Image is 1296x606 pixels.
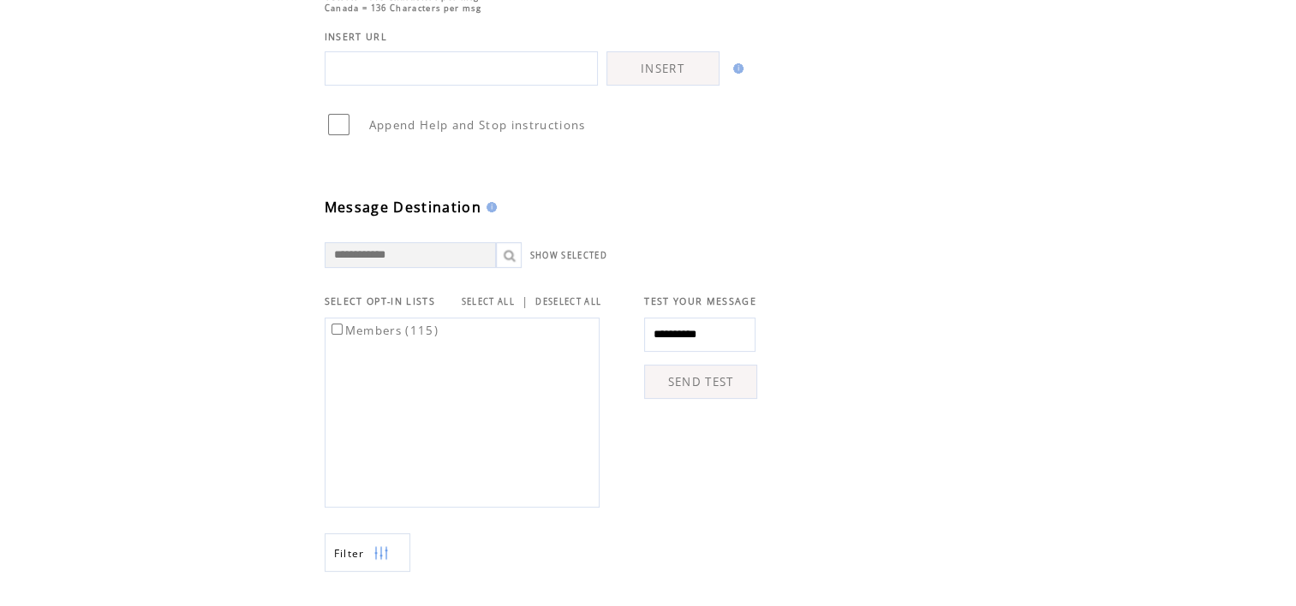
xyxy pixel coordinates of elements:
a: INSERT [606,51,720,86]
a: SELECT ALL [462,296,515,307]
img: help.gif [481,202,497,212]
span: SELECT OPT-IN LISTS [325,295,435,307]
a: DESELECT ALL [535,296,601,307]
span: Show filters [334,546,365,561]
a: SEND TEST [644,365,757,399]
span: INSERT URL [325,31,387,43]
span: Canada = 136 Characters per msg [325,3,481,14]
input: Members (115) [331,324,343,335]
span: TEST YOUR MESSAGE [644,295,756,307]
a: SHOW SELECTED [530,250,607,261]
span: Append Help and Stop instructions [369,117,586,133]
img: help.gif [728,63,744,74]
span: Message Destination [325,198,481,217]
a: Filter [325,533,410,572]
label: Members (115) [328,323,439,338]
img: filters.png [373,534,389,573]
span: | [522,294,529,309]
